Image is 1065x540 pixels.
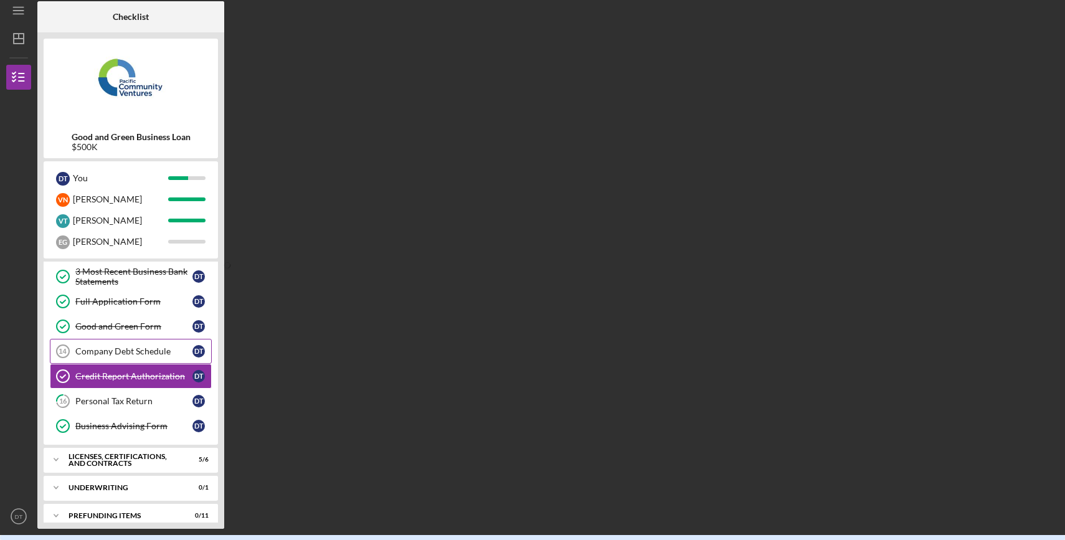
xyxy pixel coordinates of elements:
[56,235,70,249] div: E G
[75,296,192,306] div: Full Application Form
[56,172,70,186] div: D T
[50,264,212,289] a: 3 Most Recent Business Bank StatementsDT
[50,389,212,414] a: 16Personal Tax ReturnDT
[69,453,177,467] div: Licenses, Certifications, and Contracts
[72,132,191,142] b: Good and Green Business Loan
[44,45,218,120] img: Product logo
[73,189,168,210] div: [PERSON_NAME]
[75,371,192,381] div: Credit Report Authorization
[50,289,212,314] a: Full Application FormDT
[50,339,212,364] a: 14Company Debt ScheduleDT
[73,168,168,189] div: You
[73,210,168,231] div: [PERSON_NAME]
[186,512,209,519] div: 0 / 11
[192,345,205,358] div: D T
[72,142,191,152] div: $500K
[192,420,205,432] div: D T
[75,321,192,331] div: Good and Green Form
[50,414,212,438] a: Business Advising FormDT
[69,512,177,519] div: Prefunding Items
[59,397,67,405] tspan: 16
[186,456,209,463] div: 5 / 6
[192,270,205,283] div: D T
[59,348,67,355] tspan: 14
[75,267,192,287] div: 3 Most Recent Business Bank Statements
[192,395,205,407] div: D T
[113,12,149,22] b: Checklist
[50,364,212,389] a: Credit Report AuthorizationDT
[75,396,192,406] div: Personal Tax Return
[15,513,23,520] text: DT
[56,214,70,228] div: V T
[186,484,209,491] div: 0 / 1
[75,421,192,431] div: Business Advising Form
[192,370,205,382] div: D T
[69,484,177,491] div: Underwriting
[75,346,192,356] div: Company Debt Schedule
[73,231,168,252] div: [PERSON_NAME]
[192,320,205,333] div: D T
[56,193,70,207] div: V N
[50,314,212,339] a: Good and Green FormDT
[192,295,205,308] div: D T
[6,504,31,529] button: DT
